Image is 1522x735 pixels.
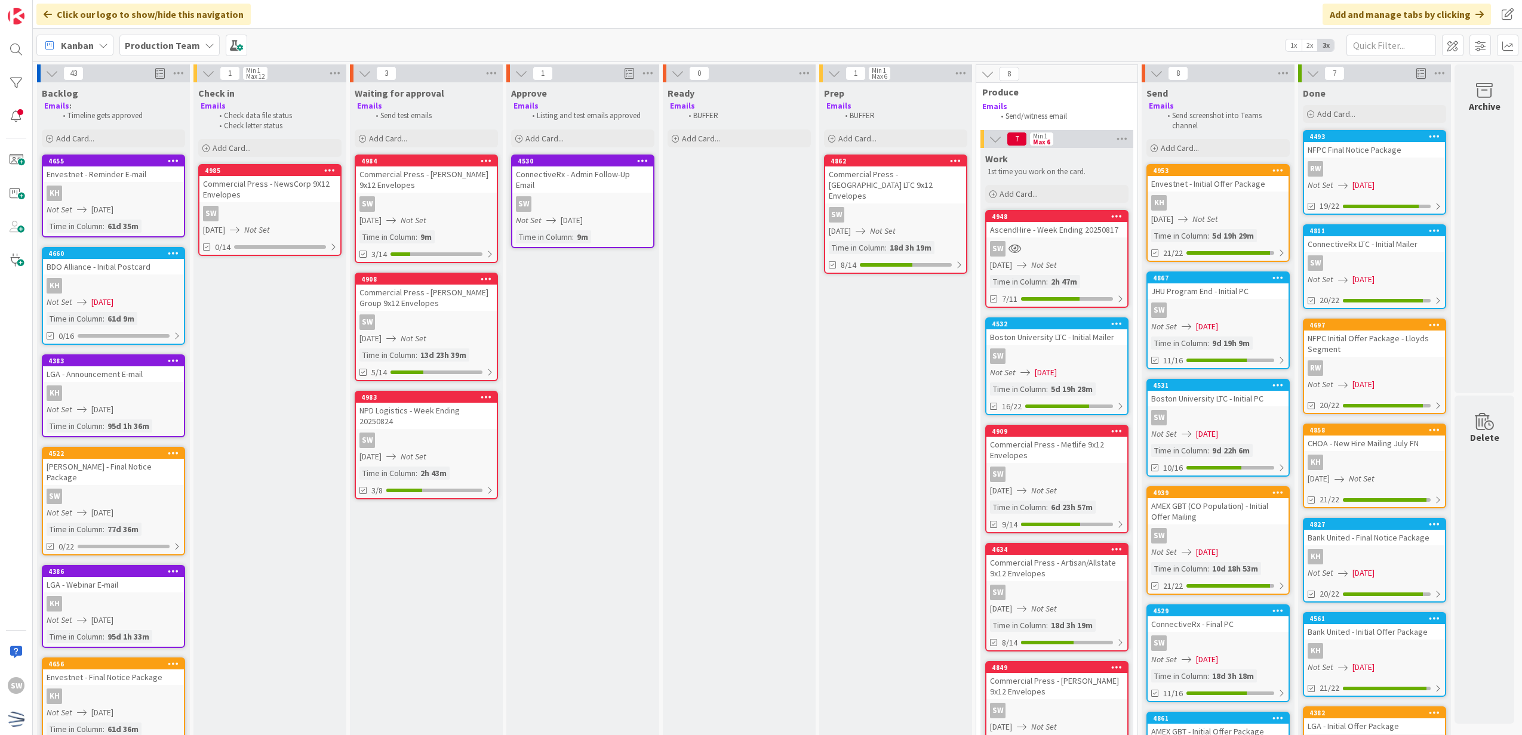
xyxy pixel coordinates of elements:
div: 4660 [48,249,184,258]
div: 4953Envestnet - Initial Offer Package [1148,165,1289,192]
a: 4530ConnectiveRx - Admin Follow-Up EmailSWNot Set[DATE]Time in Column:9m [511,155,654,248]
div: Time in Column [1151,336,1207,350]
div: 4908Commercial Press - [PERSON_NAME] Group 9x12 Envelopes [356,274,497,311]
div: AscendHire - Week Ending 20250817 [986,222,1127,237]
span: 0/16 [59,330,74,342]
div: LGA - Webinar E-mail [43,577,184,592]
div: KH [43,385,184,401]
div: KH [1308,455,1323,470]
div: Time in Column [47,419,103,433]
div: 4532 [992,320,1127,328]
div: 4655Envestnet - Reminder E-mail [43,156,184,182]
div: Envestnet - Initial Offer Package [1148,176,1289,192]
span: [DATE] [1196,546,1218,558]
i: Not Set [1308,274,1333,285]
span: : [103,523,104,536]
div: 4862 [825,156,966,166]
div: SW [986,585,1127,600]
div: 4531 [1153,381,1289,390]
span: Add Card... [369,133,407,144]
div: RW [1304,161,1445,177]
div: 4939AMEX GBT (CO Population) - Initial Offer Mailing [1148,487,1289,524]
span: [DATE] [829,225,851,237]
a: 4985Commercial Press - NewsCorp 9X12 EnvelopesSW[DATE]Not Set0/14 [198,164,342,256]
i: Not Set [870,226,896,236]
div: 4660BDO Alliance - Initial Postcard [43,248,184,274]
div: 4983NPD Logistics - Week Ending 20250824 [356,392,497,429]
div: 4655 [48,157,184,165]
div: SW [1151,410,1167,425]
div: 4697 [1309,321,1445,329]
div: KH [43,186,184,201]
div: RW [1304,360,1445,376]
span: [DATE] [203,224,225,236]
a: 4531Boston University LTC - Initial PCSWNot Set[DATE]Time in Column:9d 22h 6m10/16 [1146,379,1290,477]
span: : [885,241,887,254]
div: 4530ConnectiveRx - Admin Follow-Up Email [512,156,653,193]
span: 19/22 [1320,200,1339,212]
span: 10/16 [1163,462,1183,474]
i: Not Set [401,451,426,462]
div: NFPC Initial Offer Package - Lloyds Segment [1304,331,1445,357]
div: 4634Commercial Press - Artisan/Allstate 9x12 Envelopes [986,544,1127,581]
div: 4383LGA - Announcement E-mail [43,356,184,382]
div: SW [516,196,531,212]
div: 4530 [518,157,653,165]
span: [DATE] [1352,567,1375,579]
div: Envestnet - Reminder E-mail [43,166,184,182]
span: 20/22 [1320,399,1339,412]
span: : [1207,444,1209,457]
div: Time in Column [359,467,416,480]
div: 4867JHU Program End - Initial PC [1148,273,1289,299]
div: 4386 [43,566,184,577]
div: 4811 [1309,227,1445,235]
a: 4858CHOA - New Hire Mailing July FNKH[DATE]Not Set21/22 [1303,424,1446,508]
span: 3/8 [371,484,383,497]
div: 4493 [1304,131,1445,142]
div: KH [47,385,62,401]
div: 4827 [1304,519,1445,530]
div: Bank United - Final Notice Package [1304,530,1445,545]
div: SW [199,206,340,221]
span: : [103,220,104,233]
div: 5d 19h 29m [1209,229,1257,242]
span: [DATE] [990,603,1012,615]
div: 4984 [356,156,497,166]
div: SW [356,196,497,212]
span: [DATE] [359,214,382,227]
div: AMEX GBT (CO Population) - Initial Offer Mailing [1148,498,1289,524]
span: : [1207,229,1209,242]
span: : [572,230,574,243]
div: 4493NFPC Final Notice Package [1304,131,1445,157]
div: 4939 [1153,489,1289,497]
div: 9m [417,230,435,243]
div: 9m [574,230,591,243]
a: 4493NFPC Final Notice PackageRWNot Set[DATE]19/22 [1303,130,1446,215]
span: Add Card... [1000,189,1038,199]
div: KH [1304,455,1445,470]
div: Time in Column [359,348,416,362]
div: 4529ConnectiveRx - Final PC [1148,606,1289,632]
a: 4908Commercial Press - [PERSON_NAME] Group 9x12 EnvelopesSW[DATE]Not SetTime in Column:13d 23h 39... [355,273,498,381]
span: 16/22 [1002,400,1022,413]
i: Not Set [1308,379,1333,390]
div: 4811ConnectiveRx LTC - Initial Mailer [1304,226,1445,252]
a: 4939AMEX GBT (CO Population) - Initial Offer MailingSWNot Set[DATE]Time in Column:10d 18h 53m21/22 [1146,486,1290,595]
div: Time in Column [1151,229,1207,242]
span: : [416,230,417,243]
span: 21/22 [1163,580,1183,592]
span: Add Card... [838,133,877,144]
div: 4660 [43,248,184,259]
div: KH [47,278,62,294]
div: Time in Column [47,312,103,325]
span: [DATE] [91,296,113,308]
div: 4909Commercial Press - Metlife 9x12 Envelopes [986,426,1127,463]
span: [DATE] [91,507,113,519]
div: SW [990,348,1006,364]
div: ConnectiveRx - Admin Follow-Up Email [512,166,653,193]
div: SW [990,585,1006,600]
div: 4383 [48,357,184,365]
div: 5d 19h 28m [1048,382,1096,396]
div: 4827 [1309,520,1445,529]
div: SW [990,241,1006,257]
